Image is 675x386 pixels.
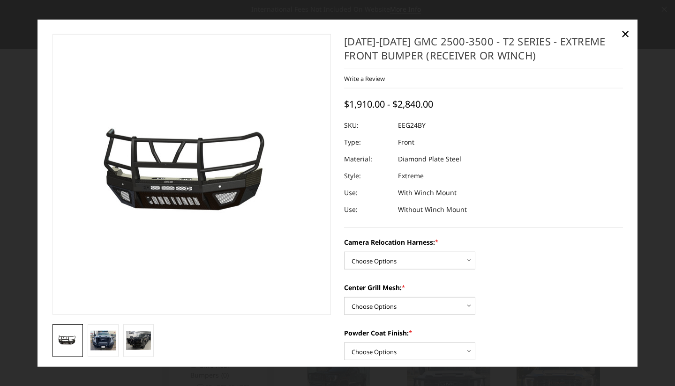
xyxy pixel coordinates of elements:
[398,184,457,201] dd: With Winch Mount
[344,34,623,69] h1: [DATE]-[DATE] GMC 2500-3500 - T2 Series - Extreme Front Bumper (receiver or winch)
[344,134,391,151] dt: Type:
[344,117,391,134] dt: SKU:
[344,237,623,247] label: Camera Relocation Harness:
[344,98,433,110] span: $1,910.00 - $2,840.00
[90,330,116,350] img: 2024-2025 GMC 2500-3500 - T2 Series - Extreme Front Bumper (receiver or winch)
[398,168,424,184] dd: Extreme
[398,117,426,134] dd: EEG24BY
[344,184,391,201] dt: Use:
[344,328,623,338] label: Powder Coat Finish:
[344,151,391,168] dt: Material:
[618,26,633,41] a: Close
[344,168,391,184] dt: Style:
[344,201,391,218] dt: Use:
[55,335,81,346] img: 2024-2025 GMC 2500-3500 - T2 Series - Extreme Front Bumper (receiver or winch)
[52,34,331,315] a: 2024-2025 GMC 2500-3500 - T2 Series - Extreme Front Bumper (receiver or winch)
[126,331,151,350] img: 2024-2025 GMC 2500-3500 - T2 Series - Extreme Front Bumper (receiver or winch)
[621,23,630,44] span: ×
[628,341,675,386] iframe: Chat Widget
[344,283,623,292] label: Center Grill Mesh:
[398,151,461,168] dd: Diamond Plate Steel
[398,201,467,218] dd: Without Winch Mount
[344,74,385,83] a: Write a Review
[398,134,414,151] dd: Front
